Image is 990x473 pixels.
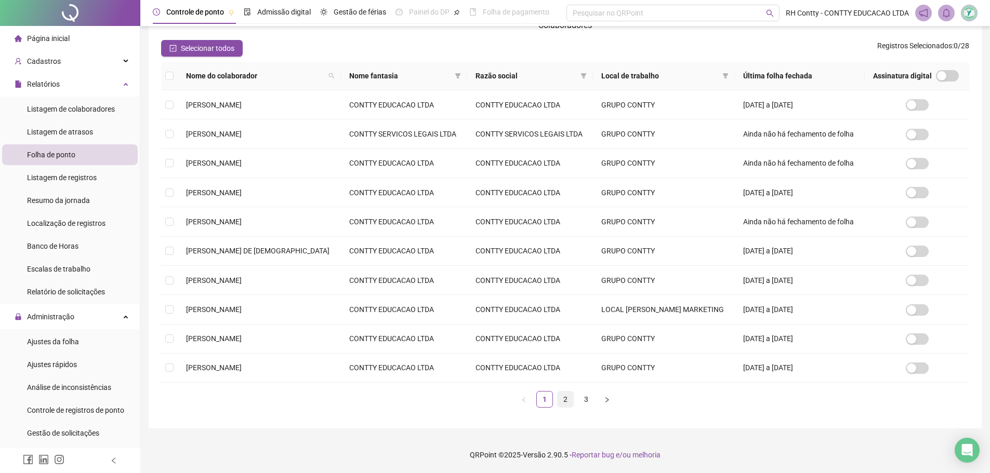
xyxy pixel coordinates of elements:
span: Relatórios [27,80,60,88]
span: Ainda não há fechamento de folha [743,130,854,138]
td: GRUPO CONTTY [593,237,735,266]
span: [PERSON_NAME] [186,334,242,343]
li: 1 [536,391,553,408]
span: Folha de ponto [27,151,75,159]
td: CONTTY EDUCACAO LTDA [467,325,593,354]
span: [PERSON_NAME] [186,188,242,197]
span: Admissão digital [257,8,311,16]
td: [DATE] a [DATE] [735,325,865,354]
td: CONTTY EDUCACAO LTDA [341,90,467,119]
td: CONTTY SERVICOS LEGAIS LTDA [341,119,467,148]
button: Selecionar todos [161,40,243,57]
span: filter [720,68,731,84]
span: book [469,8,477,16]
span: search [766,9,774,17]
span: left [110,457,117,464]
td: CONTTY EDUCACAO LTDA [467,149,593,178]
footer: QRPoint © 2025 - 2.90.5 - [140,437,990,473]
td: GRUPO CONTTY [593,354,735,383]
span: Listagem de registros [27,173,97,182]
span: Versão [523,451,546,459]
span: pushpin [454,9,460,16]
a: 1 [537,391,552,407]
span: Nome do colaborador [186,70,324,82]
span: filter [455,73,461,79]
span: RH Contty - CONTTY EDUCACAO LTDA [786,7,909,19]
span: Ajustes rápidos [27,360,77,369]
span: Administração [27,313,74,321]
span: Controle de registros de ponto [27,406,124,414]
span: filter [580,73,587,79]
td: CONTTY EDUCACAO LTDA [467,90,593,119]
td: CONTTY SERVICOS LEGAIS LTDA [467,119,593,148]
span: Nome fantasia [349,70,451,82]
span: instagram [54,454,64,465]
td: CONTTY EDUCACAO LTDA [341,266,467,295]
a: 2 [558,391,573,407]
td: [DATE] a [DATE] [735,295,865,324]
li: 3 [578,391,595,408]
span: [PERSON_NAME] [186,305,242,314]
span: Análise de inconsistências [27,383,111,391]
span: filter [453,68,463,84]
span: facebook [23,454,33,465]
td: GRUPO CONTTY [593,207,735,236]
span: Banco de Horas [27,242,78,250]
td: CONTTY EDUCACAO LTDA [341,207,467,236]
span: clock-circle [153,8,160,16]
span: right [604,397,610,403]
td: GRUPO CONTTY [593,178,735,207]
td: LOCAL [PERSON_NAME] MARKETING [593,295,735,324]
td: CONTTY EDUCACAO LTDA [467,207,593,236]
span: linkedin [38,454,49,465]
span: Cadastros [27,57,61,65]
td: GRUPO CONTTY [593,119,735,148]
button: right [599,391,615,408]
span: search [328,73,335,79]
span: file [15,80,22,88]
span: [PERSON_NAME] [186,101,242,109]
li: 2 [557,391,574,408]
span: search [326,68,337,84]
span: [PERSON_NAME] [186,159,242,167]
span: notification [919,8,928,18]
span: [PERSON_NAME] DE [DEMOGRAPHIC_DATA] [186,247,329,255]
span: Assinatura digital [873,70,932,82]
span: Gestão de férias [334,8,386,16]
span: filter [722,73,729,79]
td: CONTTY EDUCACAO LTDA [341,295,467,324]
span: [PERSON_NAME] [186,218,242,226]
td: GRUPO CONTTY [593,90,735,119]
span: Painel do DP [409,8,450,16]
td: CONTTY EDUCACAO LTDA [467,178,593,207]
span: home [15,35,22,42]
td: [DATE] a [DATE] [735,237,865,266]
td: CONTTY EDUCACAO LTDA [341,325,467,354]
span: pushpin [228,9,234,16]
span: Ainda não há fechamento de folha [743,159,854,167]
span: : 0 / 28 [877,40,969,57]
span: left [521,397,527,403]
span: Ainda não há fechamento de folha [743,218,854,226]
span: Listagem de atrasos [27,128,93,136]
span: Ajustes da folha [27,337,79,346]
span: Página inicial [27,34,70,43]
span: Relatório de solicitações [27,288,105,296]
td: [DATE] a [DATE] [735,354,865,383]
li: Próxima página [599,391,615,408]
span: [PERSON_NAME] [186,276,242,285]
span: [PERSON_NAME] [186,130,242,138]
img: 82867 [961,5,977,21]
td: GRUPO CONTTY [593,149,735,178]
td: CONTTY EDUCACAO LTDA [467,266,593,295]
span: [PERSON_NAME] [186,363,242,372]
td: CONTTY EDUCACAO LTDA [467,354,593,383]
span: check-square [169,45,177,52]
a: 3 [578,391,594,407]
span: Razão social [476,70,577,82]
span: Localização de registros [27,219,105,227]
td: [DATE] a [DATE] [735,90,865,119]
span: Resumo da jornada [27,196,90,205]
td: GRUPO CONTTY [593,325,735,354]
span: Folha de pagamento [483,8,549,16]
